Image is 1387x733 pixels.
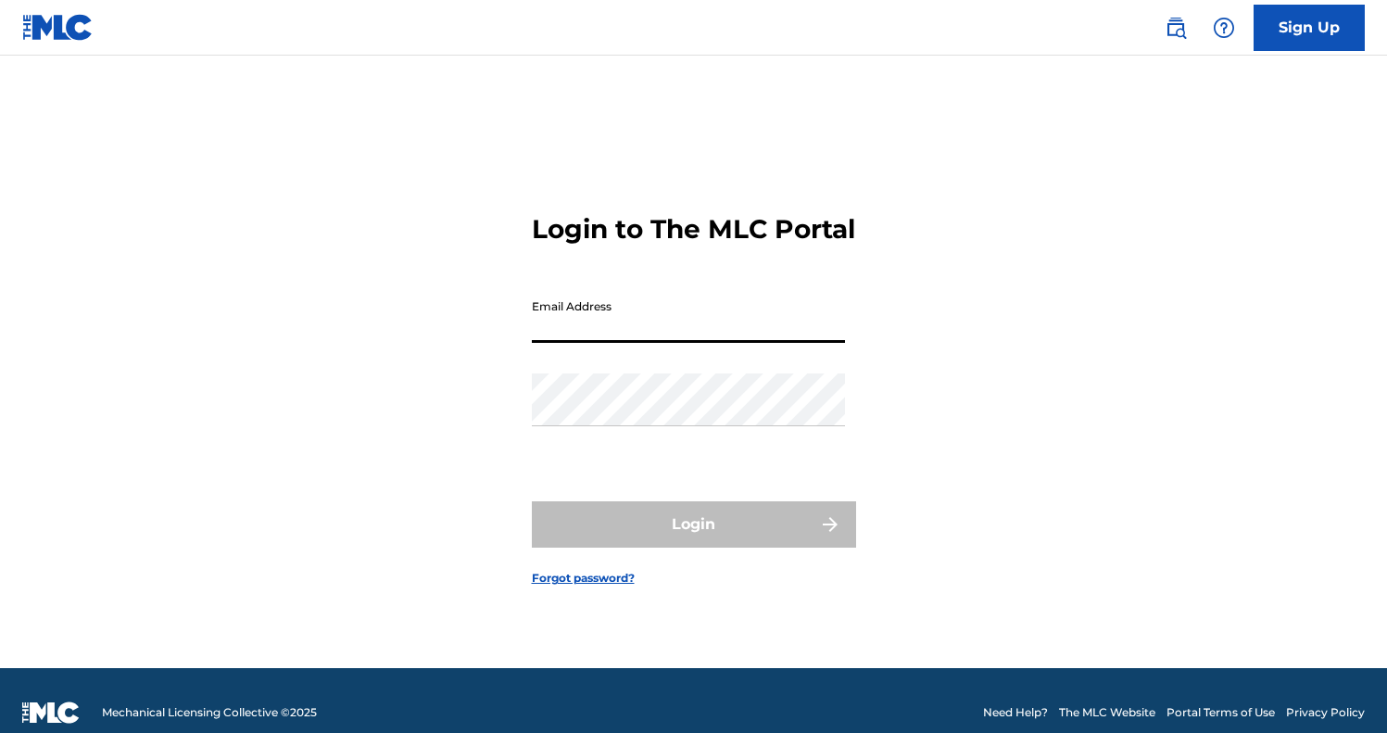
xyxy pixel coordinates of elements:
[1254,5,1365,51] a: Sign Up
[1213,17,1235,39] img: help
[1205,9,1242,46] div: Help
[1059,704,1155,721] a: The MLC Website
[1157,9,1194,46] a: Public Search
[1165,17,1187,39] img: search
[102,704,317,721] span: Mechanical Licensing Collective © 2025
[22,701,80,724] img: logo
[532,213,855,246] h3: Login to The MLC Portal
[22,14,94,41] img: MLC Logo
[983,704,1048,721] a: Need Help?
[532,570,635,587] a: Forgot password?
[1166,704,1275,721] a: Portal Terms of Use
[1286,704,1365,721] a: Privacy Policy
